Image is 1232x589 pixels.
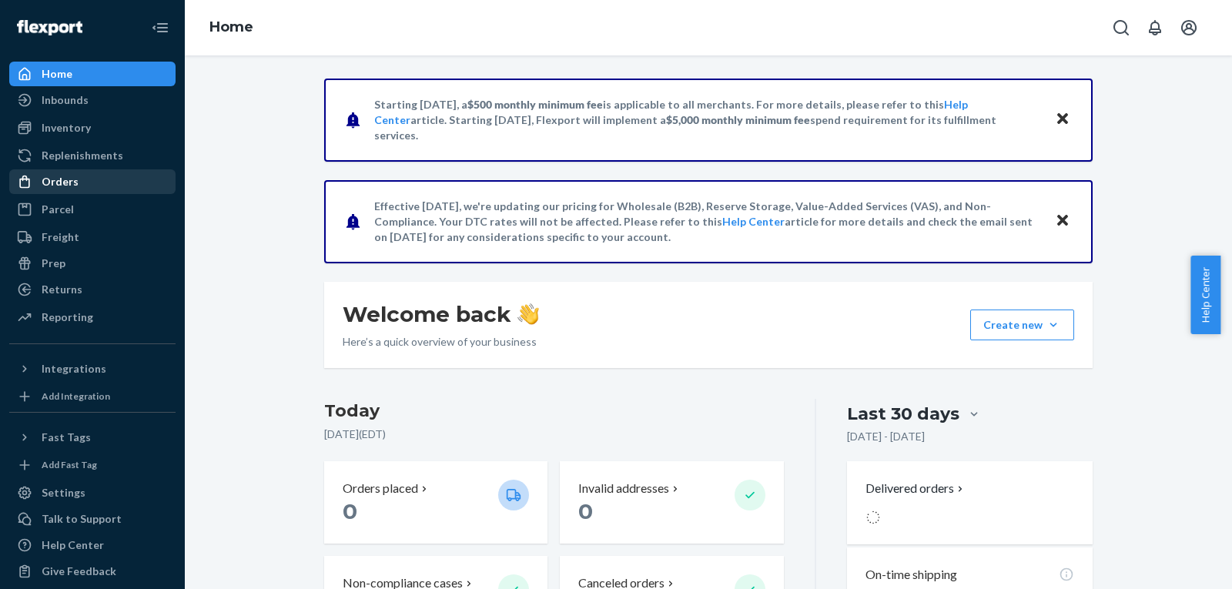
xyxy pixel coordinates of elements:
[1053,210,1073,233] button: Close
[970,310,1074,340] button: Create new
[578,480,669,497] p: Invalid addresses
[467,98,603,111] span: $500 monthly minimum fee
[666,113,810,126] span: $5,000 monthly minimum fee
[865,480,966,497] button: Delivered orders
[9,305,176,330] a: Reporting
[145,12,176,43] button: Close Navigation
[9,387,176,406] a: Add Integration
[42,202,74,217] div: Parcel
[9,277,176,302] a: Returns
[9,169,176,194] a: Orders
[42,282,82,297] div: Returns
[9,559,176,584] button: Give Feedback
[17,20,82,35] img: Flexport logo
[9,143,176,168] a: Replenishments
[374,199,1040,245] p: Effective [DATE], we're updating our pricing for Wholesale (B2B), Reserve Storage, Value-Added Se...
[324,427,784,442] p: [DATE] ( EDT )
[343,498,357,524] span: 0
[42,66,72,82] div: Home
[42,430,91,445] div: Fast Tags
[517,303,539,325] img: hand-wave emoji
[343,300,539,328] h1: Welcome back
[42,229,79,245] div: Freight
[9,425,176,450] button: Fast Tags
[42,92,89,108] div: Inbounds
[1173,12,1204,43] button: Open account menu
[324,461,547,544] button: Orders placed 0
[722,215,785,228] a: Help Center
[343,334,539,350] p: Here’s a quick overview of your business
[560,461,783,544] button: Invalid addresses 0
[42,310,93,325] div: Reporting
[9,356,176,381] button: Integrations
[9,197,176,222] a: Parcel
[343,480,418,497] p: Orders placed
[1140,12,1170,43] button: Open notifications
[9,507,176,531] a: Talk to Support
[42,256,65,271] div: Prep
[42,148,123,163] div: Replenishments
[42,485,85,500] div: Settings
[197,5,266,50] ol: breadcrumbs
[9,115,176,140] a: Inventory
[42,564,116,579] div: Give Feedback
[9,88,176,112] a: Inbounds
[9,533,176,557] a: Help Center
[42,458,97,471] div: Add Fast Tag
[9,480,176,505] a: Settings
[9,62,176,86] a: Home
[324,399,784,423] h3: Today
[209,18,253,35] a: Home
[42,390,110,403] div: Add Integration
[42,511,122,527] div: Talk to Support
[847,402,959,426] div: Last 30 days
[1053,109,1073,131] button: Close
[42,361,106,376] div: Integrations
[9,251,176,276] a: Prep
[847,429,925,444] p: [DATE] - [DATE]
[578,498,593,524] span: 0
[42,537,104,553] div: Help Center
[374,97,1040,143] p: Starting [DATE], a is applicable to all merchants. For more details, please refer to this article...
[42,174,79,189] div: Orders
[1190,256,1220,334] button: Help Center
[42,120,91,136] div: Inventory
[1106,12,1137,43] button: Open Search Box
[9,225,176,249] a: Freight
[9,456,176,474] a: Add Fast Tag
[865,566,957,584] p: On-time shipping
